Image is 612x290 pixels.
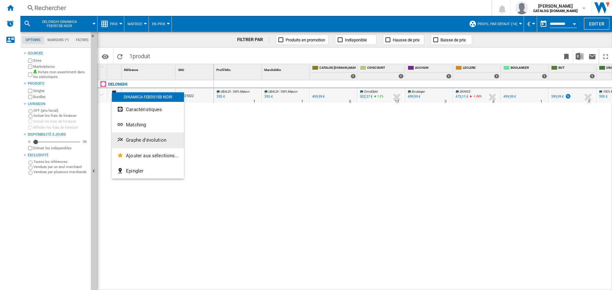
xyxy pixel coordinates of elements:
[126,137,166,143] span: Graphe d'évolution
[126,107,162,112] span: Caractéristiques
[112,117,184,132] button: Matching
[112,92,184,102] div: DINAMICA FEB3515B NOIR
[126,168,143,174] span: Epingler
[112,148,184,163] button: Ajouter aux sélections...
[112,163,184,179] button: Epingler...
[126,122,146,128] span: Matching
[112,102,184,117] button: Caractéristiques
[126,153,179,159] span: Ajouter aux sélections...
[112,132,184,148] button: Graphe d'évolution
